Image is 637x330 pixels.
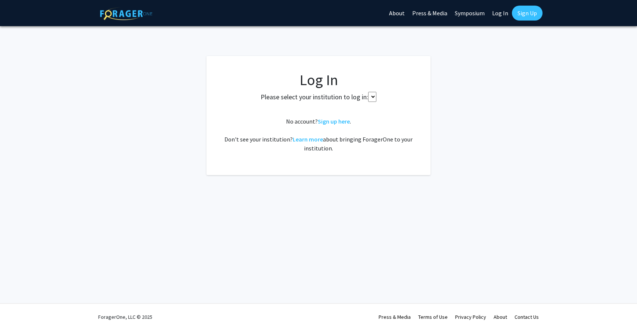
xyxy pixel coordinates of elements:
[512,6,543,21] a: Sign Up
[379,314,411,320] a: Press & Media
[293,136,323,143] a: Learn more about bringing ForagerOne to your institution
[318,118,350,125] a: Sign up here
[515,314,539,320] a: Contact Us
[98,304,152,330] div: ForagerOne, LLC © 2025
[100,7,152,20] img: ForagerOne Logo
[261,92,368,102] label: Please select your institution to log in:
[221,117,416,153] div: No account? . Don't see your institution? about bringing ForagerOne to your institution.
[455,314,486,320] a: Privacy Policy
[6,296,32,324] iframe: Chat
[221,71,416,89] h1: Log In
[418,314,448,320] a: Terms of Use
[494,314,507,320] a: About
